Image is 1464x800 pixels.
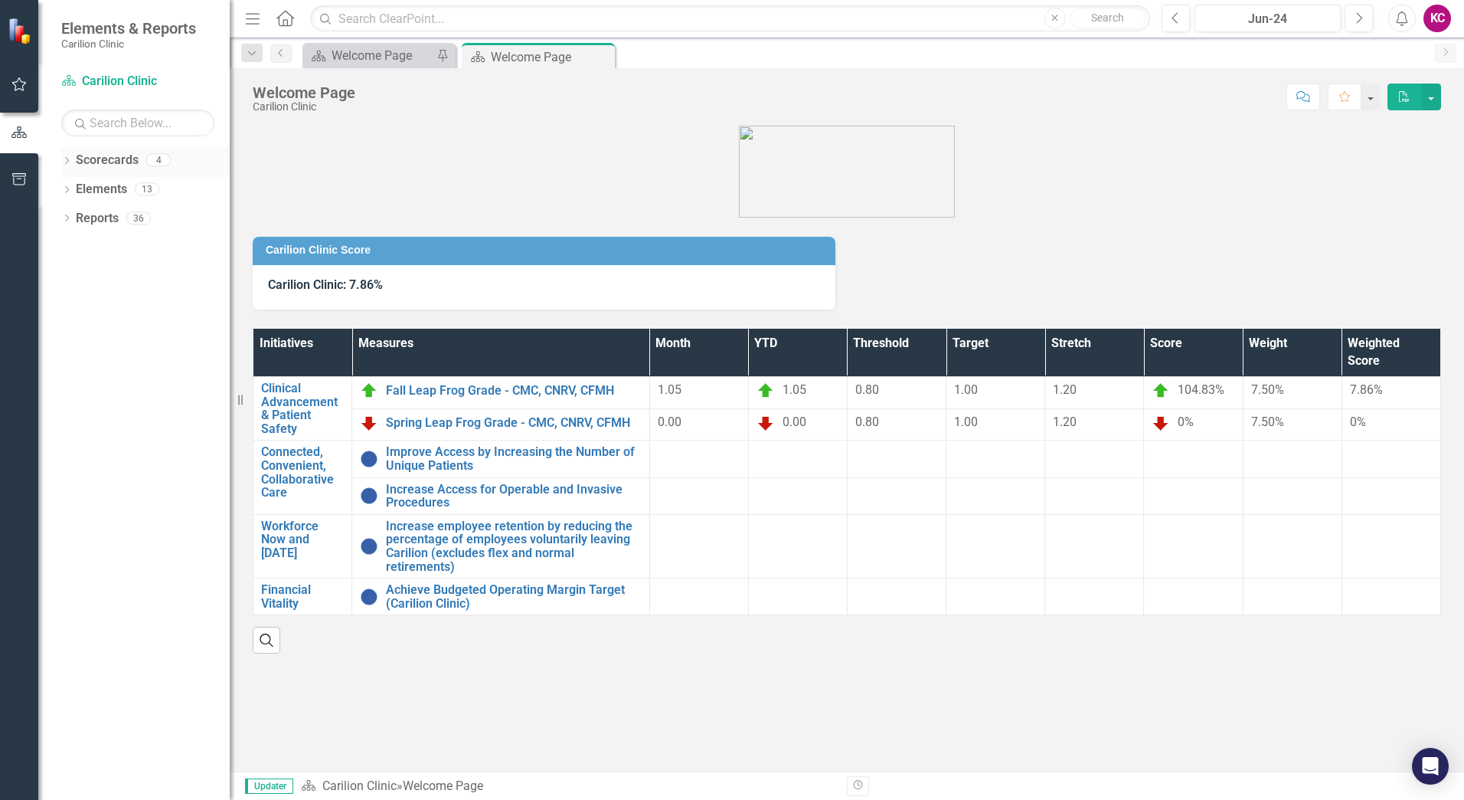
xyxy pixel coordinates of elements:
td: Double-Click to Edit Right Click for Context Menu [352,514,650,578]
h3: Carilion Clinic Score [266,244,828,256]
a: Clinical Advancement & Patient Safety [261,382,344,435]
div: 13 [135,183,159,196]
a: Connected, Convenient, Collaborative Care [261,445,344,499]
td: Double-Click to Edit Right Click for Context Menu [352,441,650,477]
div: Carilion Clinic [253,101,355,113]
td: Double-Click to Edit Right Click for Context Menu [253,441,352,514]
span: 0% [1178,415,1194,429]
img: carilion%20clinic%20logo%202.0.png [739,126,955,218]
span: 1.20 [1053,382,1077,397]
span: Elements & Reports [61,19,196,38]
button: Jun-24 [1194,5,1341,32]
span: 0% [1350,415,1366,429]
a: Workforce Now and [DATE] [261,520,344,560]
a: Fall Leap Frog Grade - CMC, CNRV, CFMH [386,384,642,398]
a: Increase employee retention by reducing the percentage of employees voluntarily leaving Carilion ... [386,520,642,573]
span: 0.00 [783,415,806,429]
td: Double-Click to Edit Right Click for Context Menu [253,377,352,441]
button: KC [1423,5,1451,32]
div: Welcome Page [332,46,433,65]
img: On Target [1152,382,1170,400]
div: Welcome Page [253,84,355,101]
span: 0.80 [855,382,879,397]
img: ClearPoint Strategy [8,18,34,44]
a: Reports [76,210,119,228]
td: Double-Click to Edit Right Click for Context Menu [352,408,650,441]
a: Spring Leap Frog Grade - CMC, CNRV, CFMH [386,416,642,430]
a: Elements [76,181,127,198]
span: 7.50% [1251,382,1284,397]
button: Search [1070,8,1146,29]
span: 7.50% [1251,415,1284,429]
img: No Information [360,537,378,556]
img: On Target [360,382,378,400]
span: 0.80 [855,415,879,429]
img: No Information [360,450,378,468]
td: Double-Click to Edit Right Click for Context Menu [253,579,352,615]
span: 0.00 [658,415,681,429]
td: Double-Click to Edit Right Click for Context Menu [352,477,650,514]
span: 104.83% [1178,382,1224,397]
img: Below Plan [757,414,775,432]
div: Jun-24 [1200,10,1335,28]
td: Double-Click to Edit Right Click for Context Menu [352,579,650,615]
span: 1.05 [658,382,681,397]
a: Welcome Page [306,46,433,65]
img: No Information [360,487,378,505]
span: 7.86% [1350,382,1383,397]
span: 1.05 [783,382,806,397]
a: Carilion Clinic [61,73,214,90]
a: Achieve Budgeted Operating Margin Target (Carilion Clinic) [386,583,642,610]
td: Double-Click to Edit Right Click for Context Menu [352,377,650,409]
input: Search Below... [61,110,214,136]
div: Welcome Page [491,48,611,67]
div: 36 [126,211,151,225]
span: 1.00 [954,382,978,397]
span: 1.20 [1053,415,1077,429]
img: Below Plan [1152,414,1170,432]
span: Search [1091,11,1124,24]
a: Increase Access for Operable and Invasive Procedures [386,483,642,510]
img: Below Plan [360,414,378,432]
a: Scorecards [76,152,139,169]
span: Carilion Clinic: 7.86% [268,277,383,292]
img: No Information [360,588,378,606]
span: Updater [245,779,293,794]
div: » [301,778,835,795]
img: On Target [757,382,775,400]
a: Financial Vitality [261,583,344,610]
div: Open Intercom Messenger [1412,748,1449,785]
a: Improve Access by Increasing the Number of Unique Patients [386,445,642,472]
span: 1.00 [954,415,978,429]
input: Search ClearPoint... [310,5,1150,32]
div: 4 [146,154,171,167]
small: Carilion Clinic [61,38,196,50]
td: Double-Click to Edit Right Click for Context Menu [253,514,352,578]
div: Welcome Page [403,779,483,793]
a: Carilion Clinic [322,779,397,793]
